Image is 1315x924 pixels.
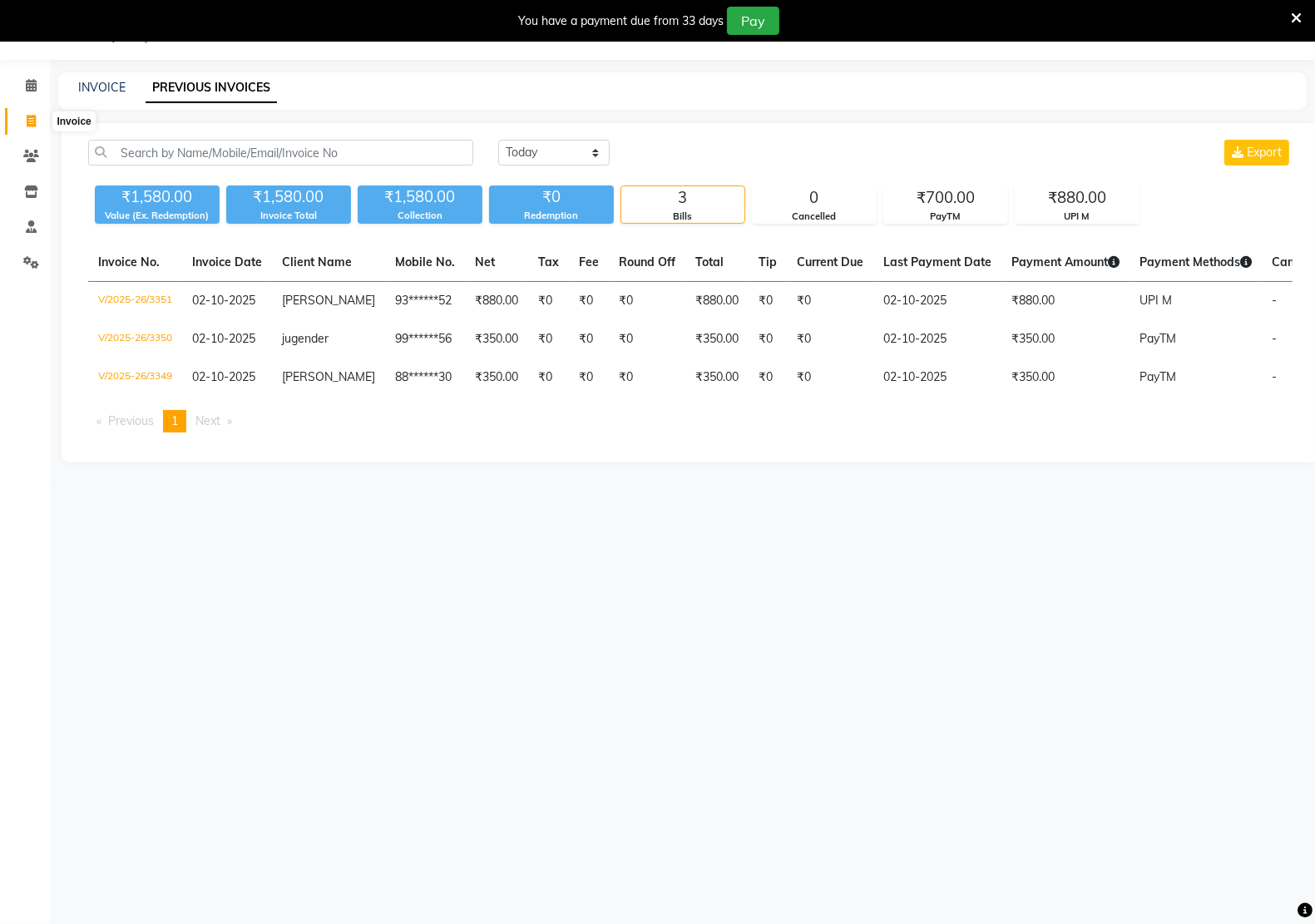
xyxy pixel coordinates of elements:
span: 1 [171,413,178,428]
div: ₹1,580.00 [226,185,351,209]
td: ₹0 [749,358,787,397]
nav: Pagination [88,410,1293,432]
span: Current Due [797,254,863,269]
div: 0 [753,186,876,210]
td: ₹0 [609,320,685,358]
td: ₹0 [569,358,609,397]
div: UPI M [1016,210,1139,224]
td: ₹0 [787,358,873,397]
div: Cancelled [753,210,876,224]
td: 02-10-2025 [873,282,1001,321]
td: ₹0 [528,282,569,321]
span: 02-10-2025 [192,331,255,346]
span: - [1272,369,1277,384]
div: Redemption [489,209,614,223]
span: [PERSON_NAME] [282,369,375,384]
span: Invoice Date [192,254,262,269]
span: - [1272,293,1277,308]
span: Last Payment Date [883,254,991,269]
span: Round Off [619,254,675,269]
span: [PERSON_NAME] [282,293,375,308]
span: jugender [282,331,329,346]
span: Invoice No. [98,254,160,269]
td: 02-10-2025 [873,320,1001,358]
td: ₹350.00 [465,320,528,358]
td: ₹0 [569,282,609,321]
td: V/2025-26/3351 [88,282,182,321]
td: V/2025-26/3349 [88,358,182,397]
span: Client Name [282,254,352,269]
td: 02-10-2025 [873,358,1001,397]
div: You have a payment due from 33 days [518,12,724,30]
span: Total [695,254,724,269]
span: Tip [759,254,777,269]
td: V/2025-26/3350 [88,320,182,358]
div: Value (Ex. Redemption) [95,209,220,223]
input: Search by Name/Mobile/Email/Invoice No [88,140,473,166]
td: ₹880.00 [465,282,528,321]
td: ₹350.00 [465,358,528,397]
div: Collection [358,209,482,223]
button: Export [1224,140,1289,166]
div: Invoice Total [226,209,351,223]
td: ₹350.00 [1001,358,1130,397]
button: Pay [727,7,779,35]
div: ₹0 [489,185,614,209]
span: - [1272,331,1277,346]
div: PayTM [884,210,1007,224]
div: ₹700.00 [884,186,1007,210]
span: Tax [538,254,559,269]
span: PayTM [1140,369,1176,384]
span: PayTM [1140,331,1176,346]
td: ₹880.00 [1001,282,1130,321]
td: ₹0 [749,282,787,321]
span: Payment Methods [1140,254,1252,269]
td: ₹0 [569,320,609,358]
td: ₹0 [609,358,685,397]
span: Next [195,413,220,428]
span: Export [1247,145,1282,160]
span: 02-10-2025 [192,293,255,308]
span: Previous [108,413,154,428]
td: ₹0 [528,358,569,397]
span: Fee [579,254,599,269]
td: ₹350.00 [1001,320,1130,358]
div: ₹1,580.00 [358,185,482,209]
td: ₹350.00 [685,358,749,397]
span: Payment Amount [1011,254,1120,269]
td: ₹0 [609,282,685,321]
div: 3 [621,186,744,210]
a: PREVIOUS INVOICES [146,73,277,103]
td: ₹350.00 [685,320,749,358]
span: 02-10-2025 [192,369,255,384]
td: ₹0 [528,320,569,358]
td: ₹0 [749,320,787,358]
td: ₹880.00 [685,282,749,321]
div: Bills [621,210,744,224]
span: Net [475,254,495,269]
span: Mobile No. [395,254,455,269]
td: ₹0 [787,282,873,321]
div: ₹1,580.00 [95,185,220,209]
div: Invoice [52,111,95,131]
span: UPI M [1140,293,1172,308]
td: ₹0 [787,320,873,358]
a: INVOICE [78,80,126,95]
div: ₹880.00 [1016,186,1139,210]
